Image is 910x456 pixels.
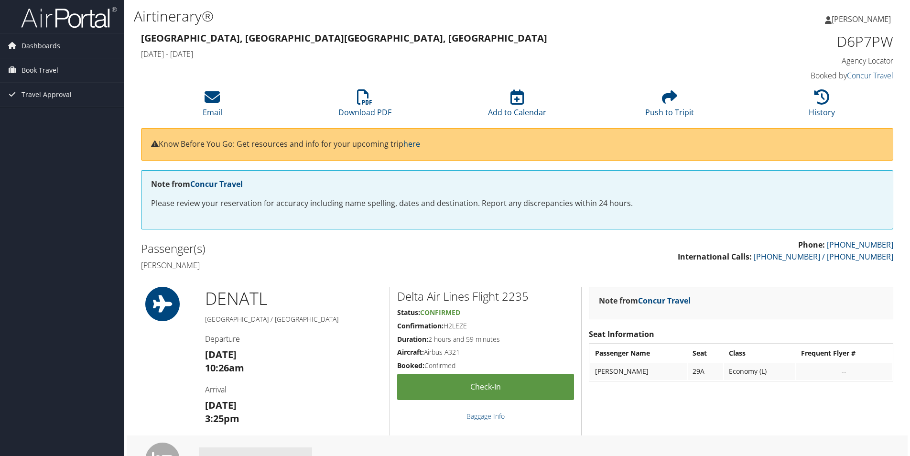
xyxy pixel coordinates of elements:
h2: Delta Air Lines Flight 2235 [397,288,574,304]
a: [PHONE_NUMBER] [827,239,893,250]
td: 29A [688,363,724,380]
strong: Phone: [798,239,825,250]
p: Please review your reservation for accuracy including name spelling, dates and destination. Repor... [151,197,883,210]
strong: Note from [599,295,691,306]
h5: 2 hours and 59 minutes [397,335,574,344]
h5: H2LEZE [397,321,574,331]
h5: [GEOGRAPHIC_DATA] / [GEOGRAPHIC_DATA] [205,315,382,324]
td: [PERSON_NAME] [590,363,687,380]
a: Download PDF [338,95,391,118]
td: Economy (L) [724,363,795,380]
th: Class [724,345,795,362]
strong: Duration: [397,335,428,344]
img: airportal-logo.png [21,6,117,29]
span: Book Travel [22,58,58,82]
h4: [PERSON_NAME] [141,260,510,271]
th: Passenger Name [590,345,687,362]
strong: [GEOGRAPHIC_DATA], [GEOGRAPHIC_DATA] [GEOGRAPHIC_DATA], [GEOGRAPHIC_DATA] [141,32,547,44]
h4: Departure [205,334,382,344]
a: History [809,95,835,118]
h5: Confirmed [397,361,574,370]
th: Frequent Flyer # [796,345,892,362]
th: Seat [688,345,724,362]
a: [PHONE_NUMBER] / [PHONE_NUMBER] [754,251,893,262]
a: Concur Travel [847,70,893,81]
h4: Agency Locator [716,55,893,66]
strong: [DATE] [205,348,237,361]
a: Add to Calendar [488,95,546,118]
h5: Airbus A321 [397,347,574,357]
strong: [DATE] [205,399,237,412]
h1: Airtinerary® [134,6,645,26]
span: [PERSON_NAME] [832,14,891,24]
a: Push to Tripit [645,95,694,118]
h4: [DATE] - [DATE] [141,49,702,59]
a: Concur Travel [638,295,691,306]
a: Baggage Info [466,412,505,421]
strong: Seat Information [589,329,654,339]
strong: Note from [151,179,243,189]
a: [PERSON_NAME] [825,5,900,33]
h4: Arrival [205,384,382,395]
strong: 10:26am [205,361,244,374]
div: -- [801,367,887,376]
a: Email [203,95,222,118]
strong: Status: [397,308,420,317]
span: Travel Approval [22,83,72,107]
span: Dashboards [22,34,60,58]
h2: Passenger(s) [141,240,510,257]
p: Know Before You Go: Get resources and info for your upcoming trip [151,138,883,151]
strong: Booked: [397,361,424,370]
h1: D6P7PW [716,32,893,52]
strong: Aircraft: [397,347,424,357]
a: Check-in [397,374,574,400]
h1: DEN ATL [205,287,382,311]
a: Concur Travel [190,179,243,189]
strong: 3:25pm [205,412,239,425]
a: here [403,139,420,149]
h4: Booked by [716,70,893,81]
strong: Confirmation: [397,321,444,330]
strong: International Calls: [678,251,752,262]
span: Confirmed [420,308,460,317]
